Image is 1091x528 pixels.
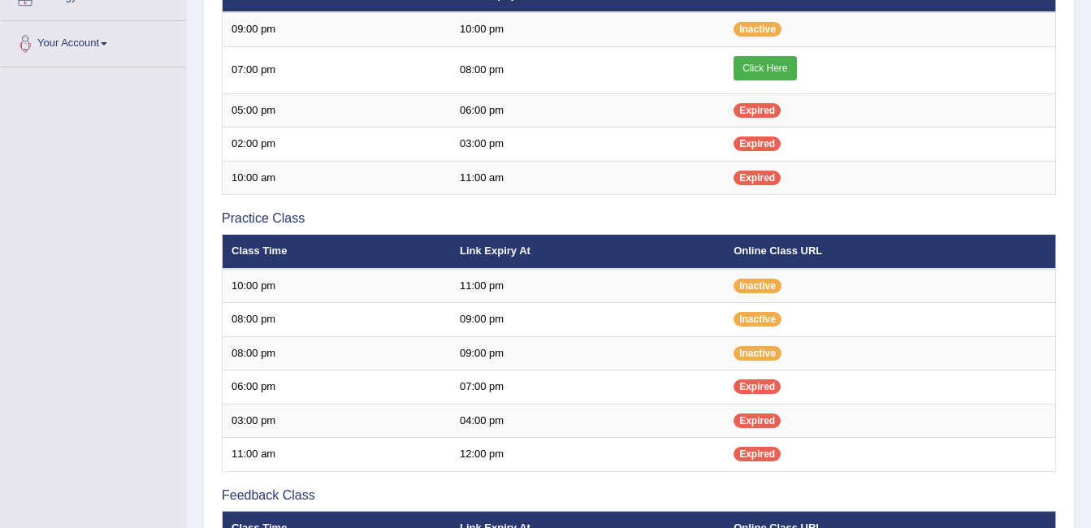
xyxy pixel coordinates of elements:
span: Expired [734,136,781,151]
td: 11:00 pm [451,269,725,303]
td: 10:00 am [223,161,451,195]
td: 03:00 pm [451,128,725,162]
td: 10:00 pm [223,269,451,303]
td: 04:00 pm [451,404,725,438]
h3: Feedback Class [222,488,1056,503]
td: 11:00 am [451,161,725,195]
td: 09:00 pm [223,12,451,46]
span: Inactive [734,22,781,37]
span: Inactive [734,346,781,361]
td: 07:00 pm [451,370,725,405]
td: 09:00 pm [451,336,725,370]
td: 09:00 pm [451,303,725,337]
span: Expired [734,171,781,185]
span: Expired [734,379,781,394]
td: 03:00 pm [223,404,451,438]
td: 08:00 pm [223,336,451,370]
span: Expired [734,447,781,461]
a: Your Account [1,21,186,62]
td: 11:00 am [223,438,451,472]
td: 07:00 pm [223,46,451,93]
span: Inactive [734,279,781,293]
td: 12:00 pm [451,438,725,472]
span: Expired [734,413,781,428]
span: Inactive [734,312,781,327]
th: Link Expiry At [451,235,725,269]
td: 08:00 pm [223,303,451,337]
h3: Practice Class [222,211,1056,226]
a: Click Here [734,56,796,80]
td: 06:00 pm [223,370,451,405]
td: 10:00 pm [451,12,725,46]
td: 05:00 pm [223,93,451,128]
td: 02:00 pm [223,128,451,162]
td: 06:00 pm [451,93,725,128]
span: Expired [734,103,781,118]
th: Class Time [223,235,451,269]
td: 08:00 pm [451,46,725,93]
th: Online Class URL [725,235,1055,269]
